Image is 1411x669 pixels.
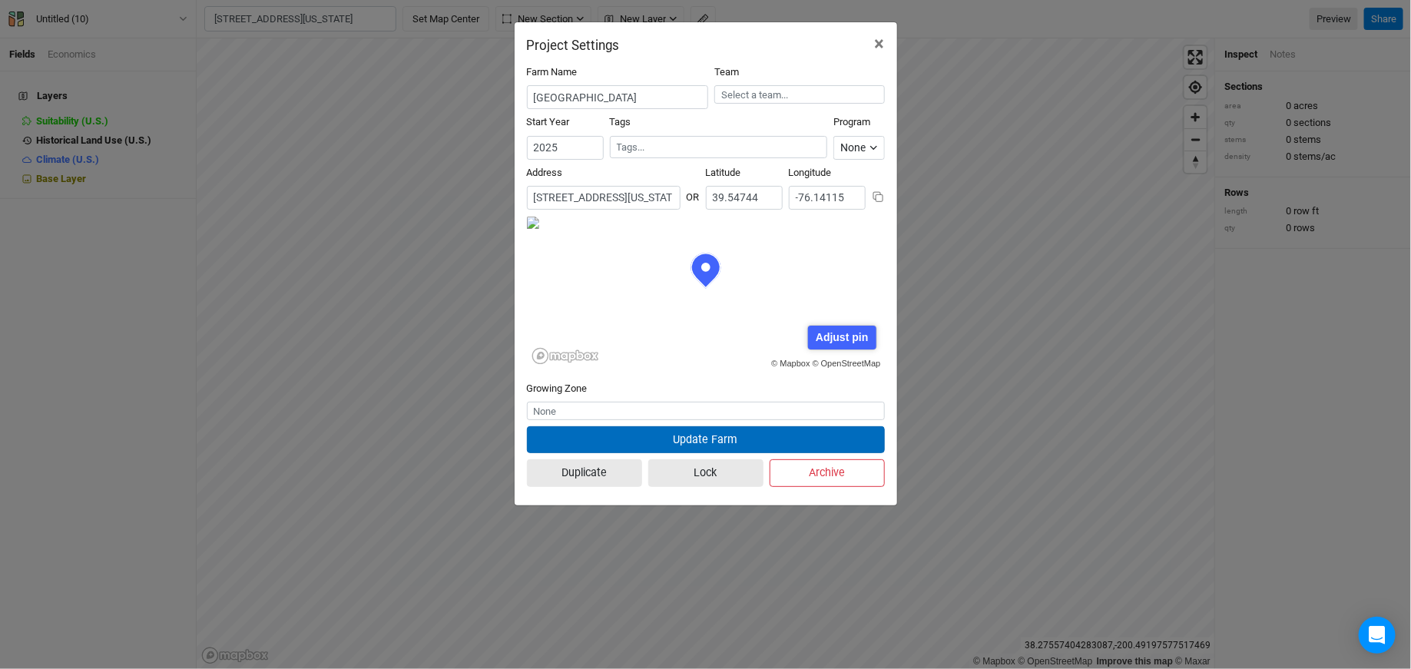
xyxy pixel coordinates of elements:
button: None [833,136,884,160]
a: Mapbox logo [532,347,599,365]
label: Farm Name [527,65,578,79]
label: Program [833,115,870,129]
button: Duplicate [527,459,642,486]
button: Copy [872,190,885,204]
div: None [840,140,866,156]
input: Select a team... [714,85,885,104]
label: Address [527,166,563,180]
span: × [875,33,885,55]
label: Latitude [706,166,741,180]
button: Archive [770,459,885,486]
button: Lock [648,459,763,486]
button: Update Farm [527,426,885,453]
input: Tags... [617,140,821,155]
label: Tags [610,115,631,129]
input: Start Year [527,136,604,160]
label: Start Year [527,115,570,129]
h2: Project Settings [527,38,620,53]
a: © OpenStreetMap [813,359,881,368]
input: Address (123 James St...) [527,186,681,210]
a: © Mapbox [771,359,810,368]
input: Latitude [706,186,783,210]
label: Longitude [789,166,832,180]
label: Growing Zone [527,382,588,396]
button: Close [863,22,897,65]
input: Project/Farm Name [527,85,709,109]
label: Team [714,65,739,79]
div: OR [687,178,700,204]
input: Longitude [789,186,866,210]
input: None [527,402,885,420]
div: Adjust pin [808,326,876,349]
div: Open Intercom Messenger [1359,617,1396,654]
